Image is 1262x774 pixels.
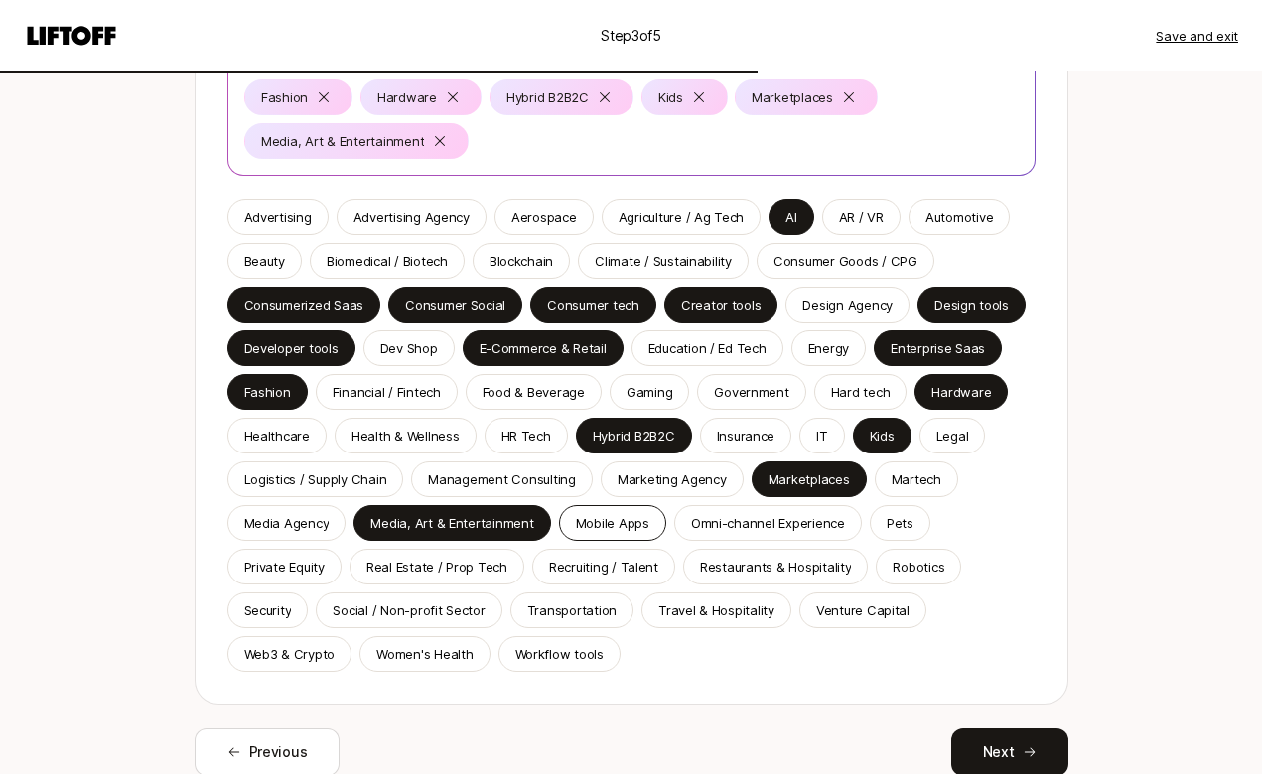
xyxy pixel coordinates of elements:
div: Advertising [244,207,312,227]
p: Security [244,600,292,620]
p: Creator tools [681,295,762,315]
p: Private Equity [244,557,325,577]
p: Real Estate / Prop Tech [366,557,507,577]
p: Hybrid B2B2C [506,87,589,107]
p: Mobile Apps [576,513,649,533]
p: Energy [808,338,849,358]
p: Gaming [627,382,672,402]
p: Automotive [925,207,993,227]
p: Marketplaces [752,87,833,107]
button: Save and exit [1156,26,1238,46]
p: HR Tech [501,426,551,446]
div: Food & Beverage [483,382,585,402]
p: Pets [887,513,913,533]
div: Omni-channel Experience [691,513,845,533]
p: Consumer tech [547,295,639,315]
div: Robotics [893,557,944,577]
p: Fashion [261,87,308,107]
div: Blockchain [490,251,553,271]
p: Education / Ed Tech [648,338,767,358]
span: Previous [249,740,308,764]
p: Fashion [244,382,291,402]
p: Media Agency [244,513,330,533]
p: Climate / Sustainability [595,251,732,271]
div: Consumer Goods / CPG [773,251,917,271]
p: Social / Non-profit Sector [333,600,485,620]
p: Step 3 of 5 [601,24,661,48]
p: Healthcare [244,426,310,446]
p: Agriculture / Ag Tech [619,207,745,227]
p: IT [816,426,827,446]
div: Biomedical / Biotech [327,251,448,271]
div: Advertising Agency [353,207,470,227]
div: Martech [892,469,941,489]
p: Recruiting / Talent [549,557,658,577]
div: Government [714,382,788,402]
p: Restaurants & Hospitality [700,557,852,577]
div: Legal [936,426,969,446]
p: Workflow tools [515,644,604,664]
p: Kids [870,426,895,446]
p: Media, Art & Entertainment [261,131,424,151]
p: Management Consulting [428,469,576,489]
p: Enterprise Saas [891,338,985,358]
div: AI [785,207,796,227]
p: AR / VR [839,207,884,227]
div: Transportation [527,600,617,620]
p: Design tools [934,295,1009,315]
p: Web3 & Crypto [244,644,336,664]
p: Kids [658,87,683,107]
p: Consumer Social [405,295,505,315]
div: Hardware [377,87,437,107]
p: Financial / Fintech [333,382,441,402]
p: Hybrid B2B2C [593,426,675,446]
p: E-Commerce & Retail [480,338,607,358]
p: Dev Shop [380,338,438,358]
p: Consumerized Saas [244,295,364,315]
p: Women's Health [376,644,473,664]
p: Aerospace [511,207,577,227]
p: Travel & Hospitality [658,600,774,620]
div: Beauty [244,251,285,271]
p: Hard tech [831,382,891,402]
p: Health & Wellness [351,426,460,446]
p: Developer tools [244,338,339,358]
p: Venture Capital [816,600,910,620]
